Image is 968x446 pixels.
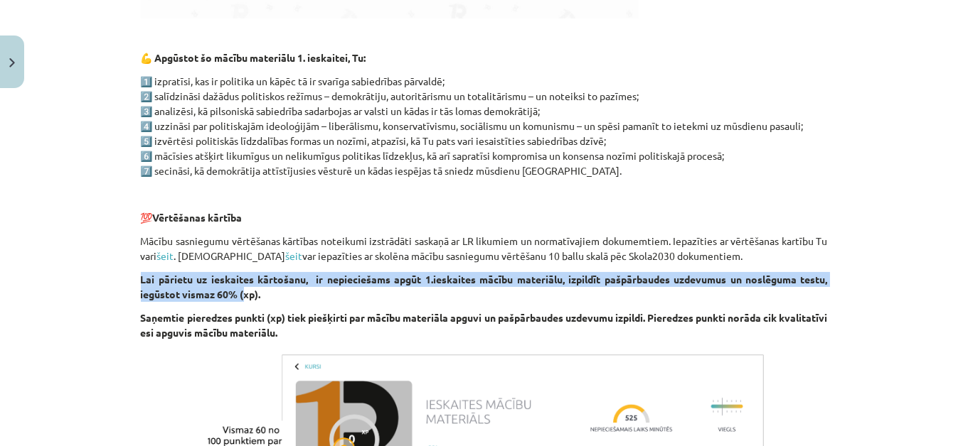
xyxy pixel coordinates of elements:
strong: Vērtēšanas kārtība [153,211,243,224]
strong: Saņemtie pieredzes punkti (xp) tiek piešķirti par mācību materiāla apguvi un pašpārbaudes uzdevum... [141,311,828,339]
a: šeit [286,249,303,262]
img: icon-close-lesson-0947bae3869378f0d4975bcd49f059093ad1ed9edebbc8119c70593378902aed.svg [9,58,15,67]
a: šeit [157,249,174,262]
p: Mācību sasniegumu vērtēšanas kārtības noteikumi izstrādāti saskaņā ar LR likumiem un normatīvajie... [141,234,828,263]
p: 1️⃣ izpratīsi, kas ir politika un kāpēc tā ir svarīga sabiedrības pārvaldē; 2️⃣ salīdzināsi dažād... [141,74,828,178]
strong: 💪 Apgūstot šo mācību materiālu 1. ieskaitei, Tu: [141,51,366,64]
strong: Lai pārietu uz ieskaites kārtošanu, ir nepieciešams apgūt 1.ieskaites mācību materiālu, izpildīt ... [141,273,828,300]
p: 💯 [141,210,828,225]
